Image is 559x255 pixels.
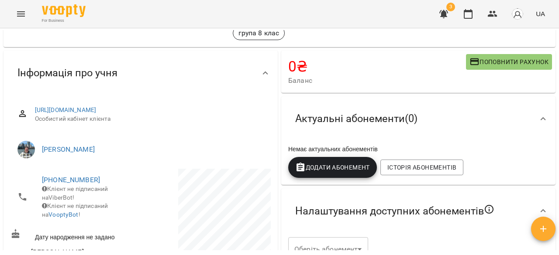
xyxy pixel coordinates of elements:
[380,160,463,175] button: Історія абонементів
[469,57,549,67] span: Поповнити рахунок
[511,8,524,20] img: avatar_s.png
[281,188,556,234] div: Налаштування доступних абонементів
[35,106,97,113] a: [URL][DOMAIN_NAME]
[9,227,141,243] div: Дату народження не задано
[48,211,78,218] a: VooptyBot
[286,143,550,155] div: Немає актуальних абонементів
[532,6,549,22] button: UA
[466,54,552,70] button: Поповнити рахунок
[42,185,108,201] span: Клієнт не підписаний на ViberBot!
[536,9,545,18] span: UA
[288,75,466,86] span: Баланс
[35,115,264,123] span: Особистий кабінет клієнта
[295,162,370,173] span: Додати Абонемент
[17,141,35,158] img: Бануляк Наталія Василівна
[42,202,108,218] span: Клієнт не підписаний на !
[238,28,279,38] p: група 8 клас
[446,3,455,11] span: 3
[387,162,456,173] span: Історія абонементів
[17,66,117,80] span: Інформація про учня
[233,26,285,40] div: група 8 клас
[295,112,418,126] span: Актуальні абонементи ( 0 )
[484,204,494,214] svg: Якщо не обрано жодного, клієнт зможе побачити всі публічні абонементи
[10,3,31,24] button: Menu
[42,4,86,17] img: Voopty Logo
[42,18,86,24] span: For Business
[3,51,278,95] div: Інформація про учня
[281,96,556,141] div: Актуальні абонементи(0)
[288,157,377,178] button: Додати Абонемент
[42,176,100,184] a: [PHONE_NUMBER]
[288,58,466,75] h4: 0 ₴
[295,204,494,218] span: Налаштування доступних абонементів
[42,145,95,153] a: [PERSON_NAME]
